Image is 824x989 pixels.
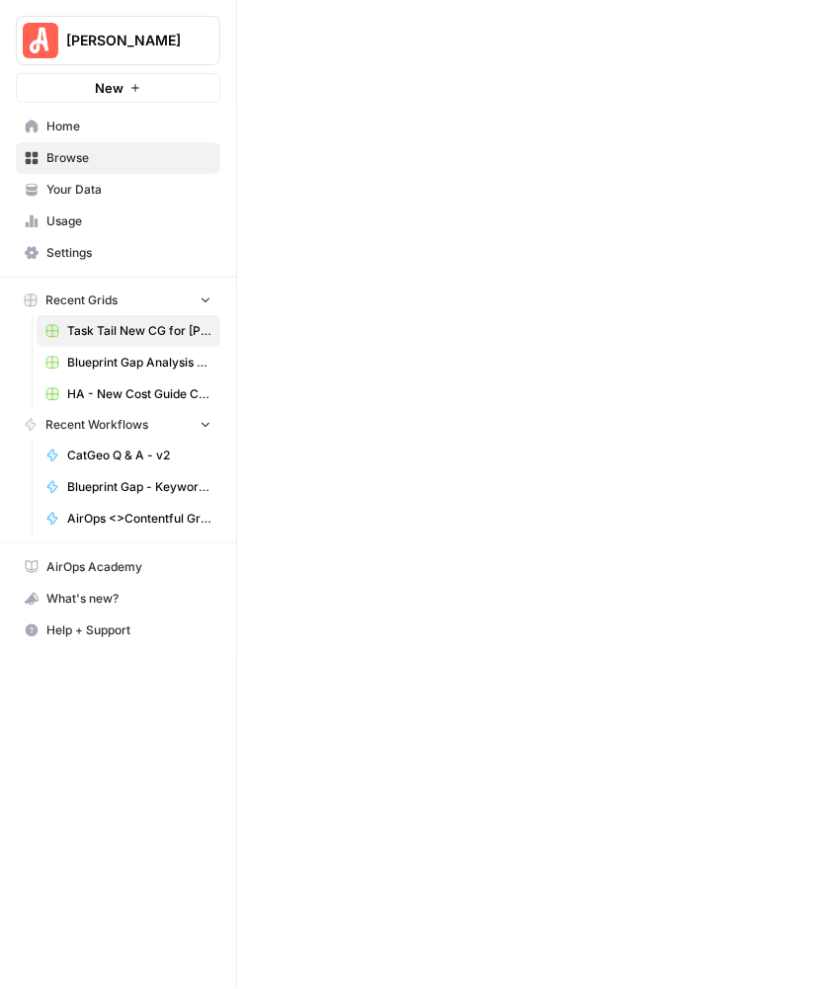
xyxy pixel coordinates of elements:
[37,471,220,503] a: Blueprint Gap - Keyword Idea Generator
[16,142,220,174] a: Browse
[45,416,148,434] span: Recent Workflows
[37,378,220,410] a: HA - New Cost Guide Creation Grid
[67,354,211,371] span: Blueprint Gap Analysis Grid
[66,31,186,50] span: [PERSON_NAME]
[16,410,220,440] button: Recent Workflows
[16,286,220,315] button: Recent Grids
[46,621,211,639] span: Help + Support
[37,315,220,347] a: Task Tail New CG for [PERSON_NAME] Grid
[46,118,211,135] span: Home
[16,174,220,206] a: Your Data
[37,347,220,378] a: Blueprint Gap Analysis Grid
[37,440,220,471] a: CatGeo Q & A - v2
[67,478,211,496] span: Blueprint Gap - Keyword Idea Generator
[45,291,118,309] span: Recent Grids
[37,503,220,535] a: AirOps <>Contentful Grouped Answers per Question CSV
[67,322,211,340] span: Task Tail New CG for [PERSON_NAME] Grid
[67,510,211,528] span: AirOps <>Contentful Grouped Answers per Question CSV
[17,584,219,614] div: What's new?
[67,447,211,464] span: CatGeo Q & A - v2
[16,73,220,103] button: New
[95,78,124,98] span: New
[16,206,220,237] a: Usage
[16,615,220,646] button: Help + Support
[16,237,220,269] a: Settings
[16,551,220,583] a: AirOps Academy
[16,16,220,65] button: Workspace: Angi
[16,583,220,615] button: What's new?
[46,212,211,230] span: Usage
[16,111,220,142] a: Home
[46,558,211,576] span: AirOps Academy
[46,181,211,199] span: Your Data
[46,149,211,167] span: Browse
[67,385,211,403] span: HA - New Cost Guide Creation Grid
[23,23,58,58] img: Angi Logo
[46,244,211,262] span: Settings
